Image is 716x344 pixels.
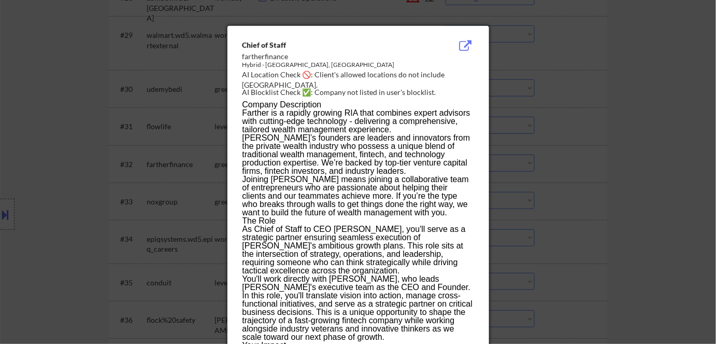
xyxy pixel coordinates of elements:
[242,87,478,98] div: AI Blocklist Check ✅: Company not listed in user's blocklist.
[242,109,474,134] p: Farther is a rapidly growing RIA that combines expert advisors with cutting-edge technology - del...
[242,101,474,109] h2: Company Description
[242,225,474,275] p: As Chief of Staff to CEO [PERSON_NAME], you'll serve as a strategic partner ensuring seamless exe...
[242,61,422,70] div: Hybrid - [GEOGRAPHIC_DATA], [GEOGRAPHIC_DATA]
[242,70,478,90] div: AI Location Check 🚫: Client's allowed locations do not include [GEOGRAPHIC_DATA].
[242,217,474,225] h3: The Role
[242,51,422,62] div: fartherfinance
[242,134,474,175] p: [PERSON_NAME]’s founders are leaders and innovators from the private wealth industry who possess ...
[242,40,422,50] div: Chief of Staff
[242,275,474,341] p: You'll work directly with [PERSON_NAME], who leads [PERSON_NAME]'s executive team as the CEO and ...
[242,175,474,217] p: Joining [PERSON_NAME] means joining a collaborative team of entrepreneurs who are passionate abou...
